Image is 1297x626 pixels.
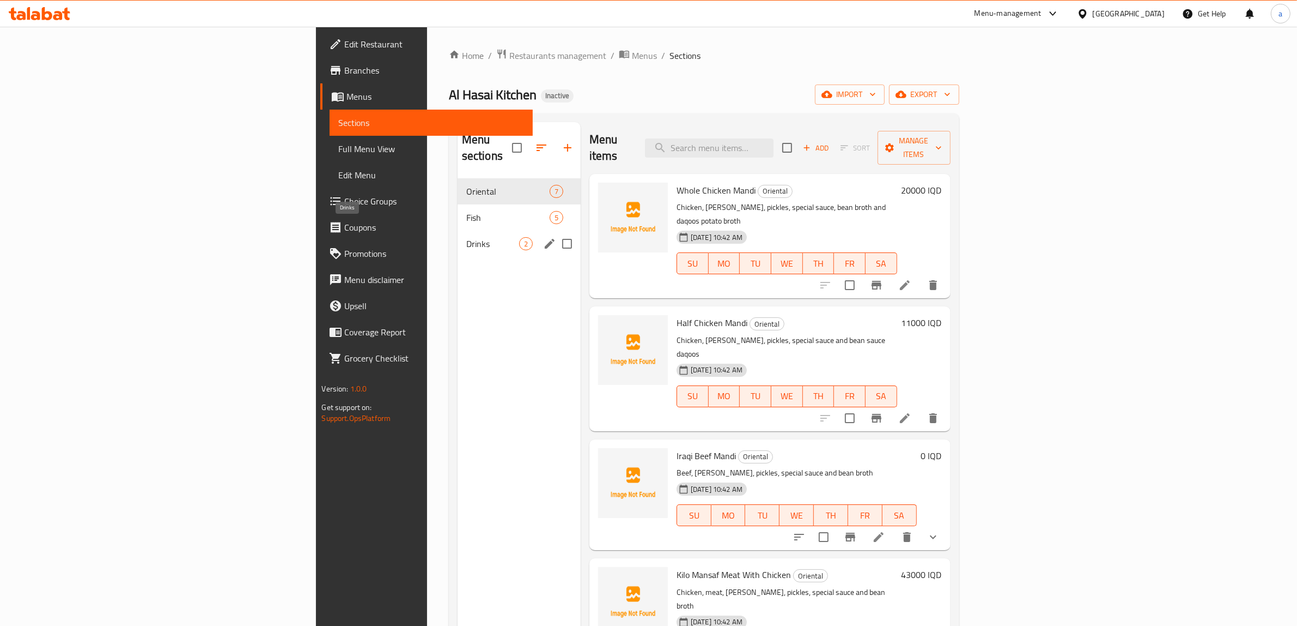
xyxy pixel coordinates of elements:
[812,526,835,549] span: Select to update
[320,345,533,371] a: Grocery Checklist
[711,504,746,526] button: MO
[344,352,524,365] span: Grocery Checklist
[338,116,524,129] span: Sections
[346,90,524,103] span: Menus
[745,504,780,526] button: TU
[744,388,767,404] span: TU
[669,49,701,62] span: Sections
[740,386,771,407] button: TU
[496,49,606,63] a: Restaurants management
[598,183,668,252] img: Whole Chicken Mandi
[330,136,533,162] a: Full Menu View
[681,256,704,272] span: SU
[834,386,866,407] button: FR
[898,279,911,292] a: Edit menu item
[320,31,533,57] a: Edit Restaurant
[750,508,775,523] span: TU
[458,178,581,204] div: Oriental7
[330,162,533,188] a: Edit Menu
[771,386,803,407] button: WE
[771,252,803,274] button: WE
[786,524,812,550] button: sort-choices
[344,38,524,51] span: Edit Restaurant
[863,405,890,431] button: Branch-specific-item
[677,386,709,407] button: SU
[528,135,555,161] span: Sort sections
[458,174,581,261] nav: Menu sections
[677,567,791,583] span: Kilo Mansaf Meat With Chicken
[848,504,882,526] button: FR
[344,221,524,234] span: Coupons
[338,168,524,182] span: Edit Menu
[713,256,736,272] span: MO
[320,267,533,293] a: Menu disclaimer
[541,91,574,100] span: Inactive
[740,252,771,274] button: TU
[838,388,861,404] span: FR
[449,82,537,107] span: Al Hasai Kitchen
[449,49,959,63] nav: breadcrumb
[814,504,848,526] button: TH
[344,273,524,286] span: Menu disclaimer
[541,89,574,103] div: Inactive
[677,586,897,613] p: Chicken, meat, [PERSON_NAME], pickles, special sauce and bean broth
[713,388,736,404] span: MO
[321,382,348,396] span: Version:
[807,256,830,272] span: TH
[1093,8,1165,20] div: [GEOGRAPHIC_DATA]
[863,272,890,298] button: Branch-specific-item
[886,134,942,161] span: Manage items
[750,318,784,330] span: Oriental
[611,49,614,62] li: /
[589,131,632,164] h2: Menu items
[776,136,799,159] span: Select section
[838,274,861,297] span: Select to update
[872,531,885,544] a: Edit menu item
[920,524,946,550] button: show more
[519,237,533,250] div: items
[921,448,942,464] h6: 0 IQD
[799,140,833,156] button: Add
[920,405,946,431] button: delete
[458,231,581,257] div: Drinks2edit
[677,315,747,331] span: Half Chicken Mandi
[466,211,550,224] span: Fish
[866,386,897,407] button: SA
[709,386,740,407] button: MO
[780,504,814,526] button: WE
[866,252,897,274] button: SA
[853,508,878,523] span: FR
[803,386,835,407] button: TH
[838,407,861,430] span: Select to update
[870,388,893,404] span: SA
[878,131,951,165] button: Manage items
[803,252,835,274] button: TH
[344,326,524,339] span: Coverage Report
[550,213,563,223] span: 5
[466,185,550,198] span: Oriental
[458,204,581,231] div: Fish5
[320,214,533,240] a: Coupons
[320,57,533,83] a: Branches
[898,88,951,101] span: export
[541,236,558,252] button: edit
[920,272,946,298] button: delete
[793,569,828,582] div: Oriental
[598,315,668,385] img: Half Chicken Mandi
[975,7,1042,20] div: Menu-management
[338,142,524,155] span: Full Menu View
[344,299,524,312] span: Upsell
[645,139,774,158] input: search
[898,412,911,425] a: Edit menu item
[887,508,912,523] span: SA
[758,185,792,197] span: Oriental
[677,504,711,526] button: SU
[677,182,756,198] span: Whole Chicken Mandi
[321,411,391,425] a: Support.OpsPlatform
[677,448,736,464] span: Iraqi Beef Mandi
[824,88,876,101] span: import
[677,252,709,274] button: SU
[661,49,665,62] li: /
[550,185,563,198] div: items
[902,567,942,582] h6: 43000 IQD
